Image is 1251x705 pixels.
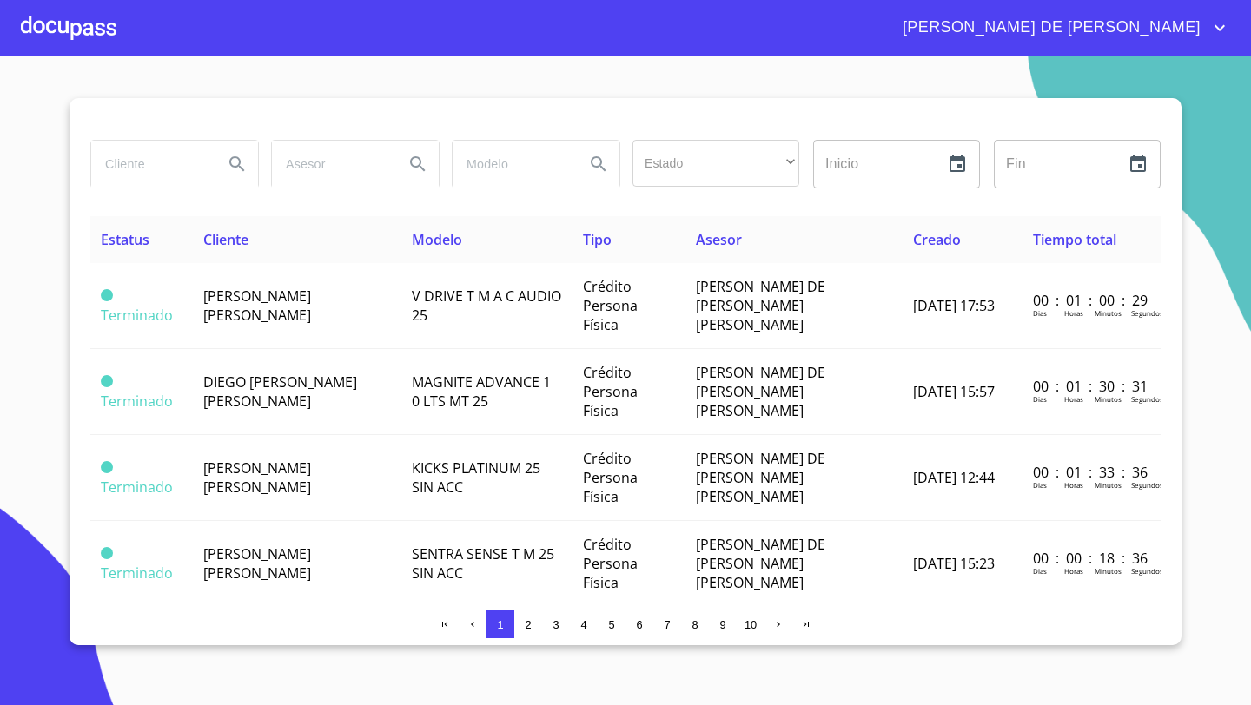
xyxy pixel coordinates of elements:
[1095,480,1122,490] p: Minutos
[1131,480,1163,490] p: Segundos
[913,382,995,401] span: [DATE] 15:57
[101,230,149,249] span: Estatus
[1033,394,1047,404] p: Dias
[1033,308,1047,318] p: Dias
[1095,566,1122,576] p: Minutos
[1131,566,1163,576] p: Segundos
[1064,394,1083,404] p: Horas
[578,143,619,185] button: Search
[91,141,209,188] input: search
[412,230,462,249] span: Modelo
[453,141,571,188] input: search
[913,554,995,573] span: [DATE] 15:23
[101,306,173,325] span: Terminado
[203,230,248,249] span: Cliente
[583,449,638,506] span: Crédito Persona Física
[636,618,642,631] span: 6
[719,618,725,631] span: 9
[101,478,173,497] span: Terminado
[913,296,995,315] span: [DATE] 17:53
[1064,480,1083,490] p: Horas
[1064,566,1083,576] p: Horas
[1033,463,1150,482] p: 00 : 01 : 33 : 36
[1131,308,1163,318] p: Segundos
[583,363,638,420] span: Crédito Persona Física
[583,230,612,249] span: Tipo
[101,547,113,559] span: Terminado
[486,610,514,638] button: 1
[514,610,542,638] button: 2
[101,375,113,387] span: Terminado
[632,140,799,187] div: ​
[745,618,757,631] span: 10
[1095,308,1122,318] p: Minutos
[890,14,1230,42] button: account of current user
[1033,480,1047,490] p: Dias
[101,392,173,411] span: Terminado
[737,610,764,638] button: 10
[598,610,625,638] button: 5
[696,230,742,249] span: Asesor
[1095,394,1122,404] p: Minutos
[583,277,638,334] span: Crédito Persona Física
[681,610,709,638] button: 8
[653,610,681,638] button: 7
[525,618,531,631] span: 2
[412,458,540,497] span: KICKS PLATINUM 25 SIN ACC
[101,289,113,301] span: Terminado
[412,544,554,583] span: SENTRA SENSE T M 25 SIN ACC
[542,610,570,638] button: 3
[696,277,825,334] span: [PERSON_NAME] DE [PERSON_NAME] [PERSON_NAME]
[696,363,825,420] span: [PERSON_NAME] DE [PERSON_NAME] [PERSON_NAME]
[913,468,995,487] span: [DATE] 12:44
[1033,291,1150,310] p: 00 : 01 : 00 : 29
[1033,230,1116,249] span: Tiempo total
[913,230,961,249] span: Creado
[101,461,113,473] span: Terminado
[664,618,670,631] span: 7
[1033,549,1150,568] p: 00 : 00 : 18 : 36
[1033,566,1047,576] p: Dias
[397,143,439,185] button: Search
[890,14,1209,42] span: [PERSON_NAME] DE [PERSON_NAME]
[570,610,598,638] button: 4
[203,287,311,325] span: [PERSON_NAME] [PERSON_NAME]
[497,618,503,631] span: 1
[580,618,586,631] span: 4
[696,449,825,506] span: [PERSON_NAME] DE [PERSON_NAME] [PERSON_NAME]
[412,372,551,411] span: MAGNITE ADVANCE 1 0 LTS MT 25
[203,544,311,583] span: [PERSON_NAME] [PERSON_NAME]
[216,143,258,185] button: Search
[696,535,825,592] span: [PERSON_NAME] DE [PERSON_NAME] [PERSON_NAME]
[553,618,559,631] span: 3
[1064,308,1083,318] p: Horas
[101,563,173,583] span: Terminado
[203,458,311,497] span: [PERSON_NAME] [PERSON_NAME]
[272,141,390,188] input: search
[583,535,638,592] span: Crédito Persona Física
[203,372,357,411] span: DIEGO [PERSON_NAME] [PERSON_NAME]
[625,610,653,638] button: 6
[1033,377,1150,396] p: 00 : 01 : 30 : 31
[412,287,561,325] span: V DRIVE T M A C AUDIO 25
[692,618,698,631] span: 8
[709,610,737,638] button: 9
[608,618,614,631] span: 5
[1131,394,1163,404] p: Segundos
